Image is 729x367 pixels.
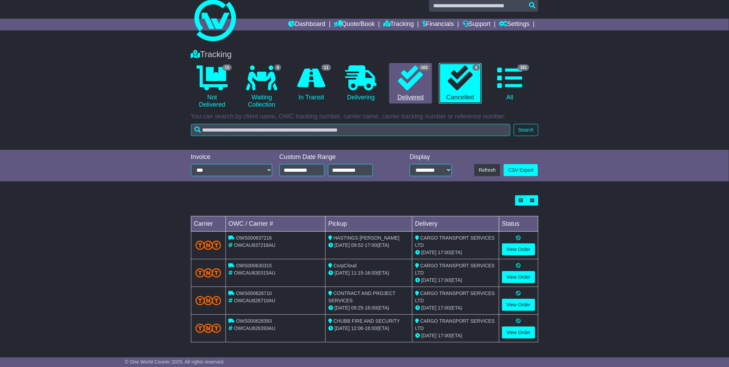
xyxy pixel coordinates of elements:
span: 09:25 [351,305,363,311]
a: View Order [502,326,535,339]
a: Tracking [383,19,414,30]
a: Settings [499,19,530,30]
a: CSV Export [504,164,538,176]
span: CorpCloud [334,263,357,268]
span: [DATE] [421,333,437,338]
span: 4 [473,64,480,71]
span: 17:00 [438,305,450,311]
a: View Order [502,299,535,311]
a: Delivering [340,63,382,104]
span: 09:52 [351,242,363,248]
span: CARGO TRANSPORT SERVICES LTD [415,235,495,248]
span: CHUBB FIRE AND SECURITY [334,318,400,324]
img: TNT_Domestic.png [195,268,221,278]
a: 4 Waiting Collection [240,63,283,111]
a: 4 Cancelled [439,63,482,104]
span: [DATE] [421,305,437,311]
a: View Order [502,243,535,256]
div: (ETA) [415,304,496,312]
span: 12:06 [351,325,363,331]
img: TNT_Domestic.png [195,296,221,305]
span: [DATE] [335,305,350,311]
a: Quote/Book [334,19,375,30]
a: 181 All [489,63,531,104]
span: [DATE] [335,242,350,248]
span: OWCAU630315AU [234,270,275,276]
td: Status [499,216,538,232]
div: - (ETA) [328,242,409,249]
a: View Order [502,271,535,283]
span: CARGO TRANSPORT SERVICES LTD [415,318,495,331]
span: [DATE] [421,277,437,283]
div: Custom Date Range [280,153,391,161]
div: - (ETA) [328,304,409,312]
span: OWCAU626710AU [234,298,275,303]
span: CARGO TRANSPORT SERVICES LTD [415,263,495,276]
span: [DATE] [421,250,437,255]
a: Dashboard [289,19,326,30]
td: Carrier [191,216,226,232]
p: You can search by client name, OWC tracking number, carrier name, carrier tracking number or refe... [191,113,538,120]
img: TNT_Domestic.png [195,324,221,333]
a: 15 Not Delivered [191,63,234,111]
span: OWS000626710 [236,290,272,296]
div: Display [410,153,452,161]
span: OWS000630315 [236,263,272,268]
span: 17:00 [365,242,377,248]
div: Tracking [188,50,542,60]
span: 11 [321,64,331,71]
span: 17:00 [438,333,450,338]
span: [DATE] [335,325,350,331]
td: Pickup [326,216,412,232]
a: Support [463,19,491,30]
span: HASTINGS [PERSON_NAME] [334,235,400,241]
span: 16:00 [365,270,377,276]
button: Search [514,124,538,136]
div: (ETA) [415,277,496,284]
span: 15 [222,64,232,71]
span: OWS000626393 [236,318,272,324]
span: [DATE] [335,270,350,276]
img: TNT_Domestic.png [195,241,221,250]
span: OWS000637216 [236,235,272,241]
div: Invoice [191,153,273,161]
span: CONTRACT AND PROJECT SERVICES [328,290,395,303]
div: (ETA) [415,332,496,339]
span: CARGO TRANSPORT SERVICES LTD [415,290,495,303]
td: Delivery [412,216,499,232]
td: OWC / Carrier # [226,216,326,232]
span: OWCAU637216AU [234,242,275,248]
span: OWCAU626393AU [234,325,275,331]
span: 17:00 [438,277,450,283]
div: - (ETA) [328,325,409,332]
span: 16:00 [365,305,377,311]
a: Financials [422,19,454,30]
span: 11:15 [351,270,363,276]
button: Refresh [474,164,500,176]
span: © One World Courier 2025. All rights reserved. [125,359,225,365]
div: - (ETA) [328,269,409,277]
a: 162 Delivered [389,63,432,104]
span: 181 [518,64,529,71]
a: 11 In Transit [290,63,332,104]
span: 16:00 [365,325,377,331]
span: 4 [274,64,282,71]
span: 17:00 [438,250,450,255]
div: (ETA) [415,249,496,256]
span: 162 [419,64,430,71]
